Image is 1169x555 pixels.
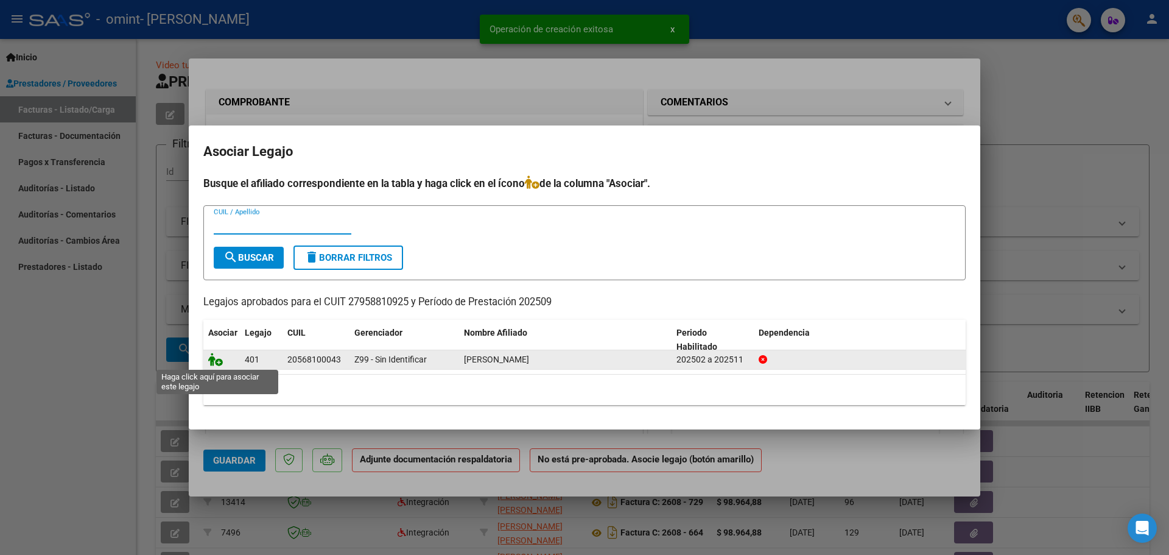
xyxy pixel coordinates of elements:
button: Borrar Filtros [293,246,403,270]
datatable-header-cell: Asociar [203,320,240,360]
span: Gerenciador [354,328,402,338]
span: Legajo [245,328,272,338]
button: Buscar [214,247,284,269]
p: Legajos aprobados para el CUIT 27958810925 y Período de Prestación 202509 [203,295,966,310]
span: Periodo Habilitado [676,328,717,352]
div: 20568100043 [287,353,341,367]
datatable-header-cell: Nombre Afiliado [459,320,672,360]
div: 1 registros [203,375,966,405]
span: 401 [245,355,259,364]
datatable-header-cell: CUIL [283,320,349,360]
datatable-header-cell: Periodo Habilitado [672,320,754,360]
h2: Asociar Legajo [203,140,966,163]
span: Z99 - Sin Identificar [354,355,427,364]
h4: Busque el afiliado correspondiente en la tabla y haga click en el ícono de la columna "Asociar". [203,175,966,191]
mat-icon: delete [304,250,319,264]
span: Buscar [223,252,274,263]
span: Asociar [208,328,237,338]
mat-icon: search [223,250,238,264]
span: CUIL [287,328,306,338]
span: Dependencia [759,328,810,338]
span: Nombre Afiliado [464,328,527,338]
datatable-header-cell: Legajo [240,320,283,360]
datatable-header-cell: Dependencia [754,320,966,360]
span: TAQUELA MAXIMO GERMAN [464,355,529,364]
div: 202502 a 202511 [676,353,749,367]
datatable-header-cell: Gerenciador [349,320,459,360]
div: Open Intercom Messenger [1128,514,1157,543]
span: Borrar Filtros [304,252,392,263]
